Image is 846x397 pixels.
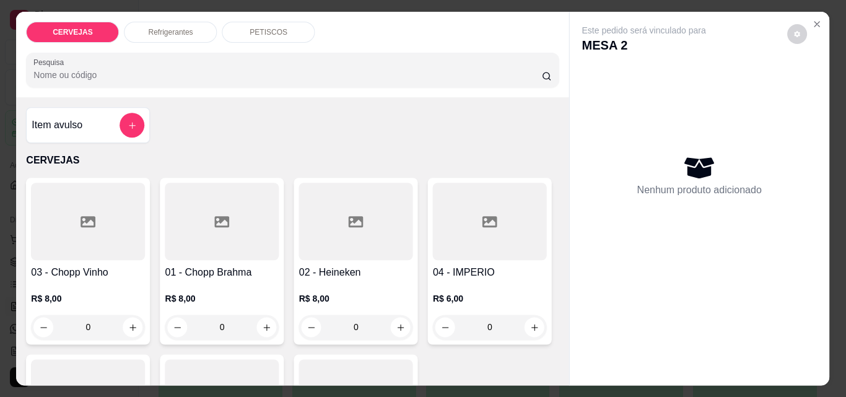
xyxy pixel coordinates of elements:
[582,24,706,37] p: Este pedido será vinculado para
[433,265,547,280] h4: 04 - IMPERIO
[53,27,94,37] p: CERVEJAS
[250,27,288,37] p: PETISCOS
[165,292,279,305] p: R$ 8,00
[34,317,54,337] button: decrease-product-quantity
[34,69,542,81] input: Pesquisa
[34,57,69,68] label: Pesquisa
[27,153,559,168] p: CERVEJAS
[257,317,277,337] button: increase-product-quantity
[165,265,279,280] h4: 01 - Chopp Brahma
[391,317,411,337] button: increase-product-quantity
[787,24,807,44] button: decrease-product-quantity
[299,265,413,280] h4: 02 - Heineken
[123,317,143,337] button: increase-product-quantity
[149,27,193,37] p: Refrigerantes
[302,317,321,337] button: decrease-product-quantity
[32,265,146,280] h4: 03 - Chopp Vinho
[32,292,146,305] p: R$ 8,00
[433,292,547,305] p: R$ 6,00
[807,14,827,34] button: Close
[32,118,83,133] h4: Item avulso
[637,183,762,198] p: Nenhum produto adicionado
[168,317,188,337] button: decrease-product-quantity
[525,317,544,337] button: increase-product-quantity
[299,292,413,305] p: R$ 8,00
[582,37,706,54] p: MESA 2
[435,317,455,337] button: decrease-product-quantity
[120,113,145,137] button: add-separate-item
